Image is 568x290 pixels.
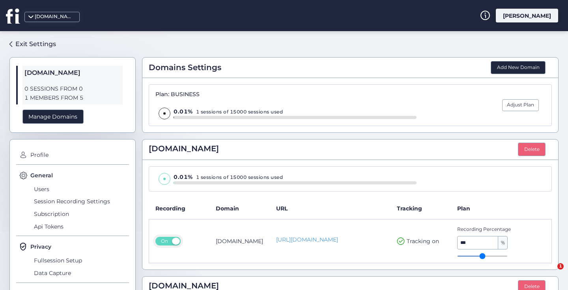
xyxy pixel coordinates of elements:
[174,108,193,115] span: 0.01%
[22,110,84,124] div: Manage Domains
[457,226,527,233] span: Recording Percentage
[390,198,451,219] th: Tracking
[35,13,74,20] div: [DOMAIN_NAME]
[32,267,129,279] span: Data Capture
[174,108,416,116] div: 1 sessions of 15000 sessions used
[498,236,507,249] span: %
[9,37,56,51] a: Exit Settings
[174,173,193,180] span: 0.01%
[491,61,546,74] button: Add New Domain
[30,242,51,251] span: Privacy
[174,173,416,181] div: 1 sessions of 15000 sessions used
[30,171,53,180] span: General
[502,99,539,111] button: Adjust Plan
[15,39,56,49] div: Exit Settings
[496,9,558,22] div: [PERSON_NAME]
[24,68,121,78] span: [DOMAIN_NAME]
[149,198,209,219] th: Recording
[451,198,551,219] th: Plan
[32,208,129,220] span: Subscription
[276,236,384,244] a: [URL][DOMAIN_NAME]
[32,195,129,208] span: Session Recording Settings
[28,149,129,162] span: Profile
[155,237,181,245] button: On
[541,263,560,282] iframe: Intercom live chat
[209,219,270,263] td: [DOMAIN_NAME]
[557,263,564,270] span: 1
[518,143,546,156] button: Delete
[209,198,270,219] th: Domain
[24,93,121,102] span: 1 MEMBERS FROM 5
[149,61,221,74] span: Domains Settings
[270,198,390,219] th: URL
[24,84,121,93] span: 0 SESSIONS FROM 0
[158,237,171,245] span: On
[32,183,129,195] span: Users
[155,91,417,98] div: Plan: BUSINESS
[407,237,439,245] span: Tracking on
[32,220,129,233] span: Api Tokens
[32,254,129,267] span: Fullsession Setup
[149,143,219,155] span: [DOMAIN_NAME]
